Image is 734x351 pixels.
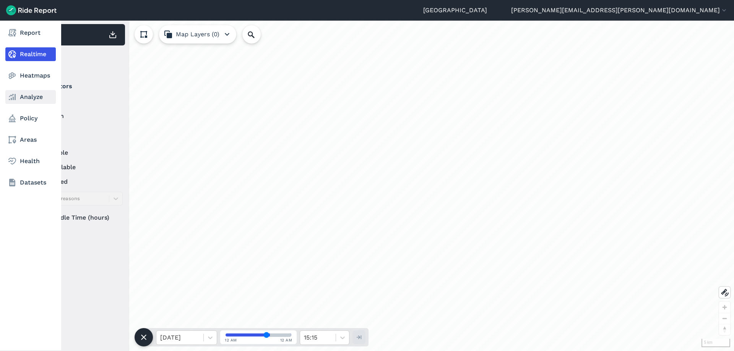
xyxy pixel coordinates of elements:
label: Lime [31,97,123,106]
summary: Operators [31,76,122,97]
a: Heatmaps [5,69,56,82]
label: unavailable [31,163,123,172]
label: reserved [31,177,123,186]
img: Ride Report [6,5,57,15]
label: Neuron [31,112,123,121]
span: 12 AM [225,337,237,343]
a: Analyze [5,90,56,104]
button: Map Layers (0) [159,25,236,44]
button: [PERSON_NAME][EMAIL_ADDRESS][PERSON_NAME][DOMAIN_NAME] [511,6,728,15]
label: available [31,148,123,157]
a: Areas [5,133,56,147]
summary: Status [31,127,122,148]
div: Filter [28,49,125,73]
a: [GEOGRAPHIC_DATA] [423,6,487,15]
a: Report [5,26,56,40]
input: Search Location or Vehicles [242,25,273,44]
span: 12 AM [280,337,292,343]
div: Idle Time (hours) [31,211,123,225]
div: loading [24,21,734,351]
a: Realtime [5,47,56,61]
a: Datasets [5,176,56,189]
a: Health [5,154,56,168]
a: Policy [5,112,56,125]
